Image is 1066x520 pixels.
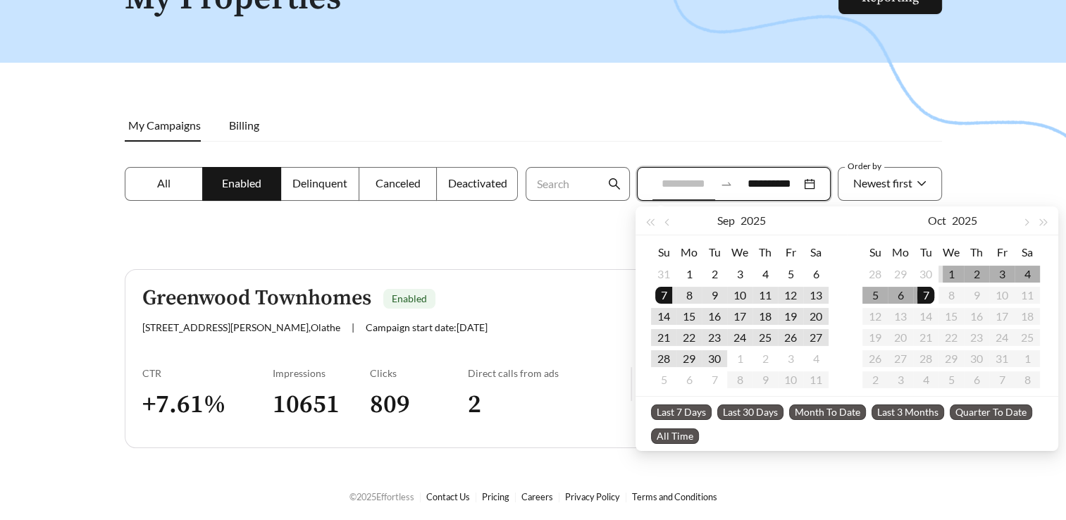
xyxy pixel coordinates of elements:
span: Quarter To Date [950,404,1032,420]
td: 2025-09-22 [676,327,702,348]
span: Newest first [853,176,912,190]
td: 2025-09-12 [778,285,803,306]
div: 5 [655,371,672,388]
td: 2025-09-17 [727,306,752,327]
div: 1 [681,266,698,283]
div: 13 [807,287,824,304]
h3: 2 [468,389,631,421]
div: 1 [731,350,748,367]
div: 20 [807,308,824,325]
div: 7 [706,371,723,388]
span: Last 7 Days [651,404,712,420]
div: 18 [757,308,774,325]
div: 28 [655,350,672,367]
div: 1 [943,266,960,283]
button: 2025 [952,206,977,235]
div: 24 [731,329,748,346]
div: 3 [782,350,799,367]
div: 7 [917,287,934,304]
a: Contact Us [426,491,470,502]
button: 2025 [740,206,766,235]
div: 28 [867,266,884,283]
span: All Time [651,428,699,444]
td: 2025-10-06 [676,369,702,390]
td: 2025-10-04 [1015,264,1040,285]
td: 2025-10-03 [989,264,1015,285]
h3: 10651 [273,389,371,421]
a: Greenwood TownhomesEnabled[STREET_ADDRESS][PERSON_NAME],Olathe|Campaign start date:[DATE]Download... [125,269,942,448]
span: All [157,176,171,190]
td: 2025-09-14 [651,306,676,327]
td: 2025-09-04 [752,264,778,285]
div: 22 [681,329,698,346]
div: 21 [655,329,672,346]
th: Su [862,241,888,264]
div: 6 [681,371,698,388]
span: search [608,178,621,190]
h5: Greenwood Townhomes [142,287,371,310]
th: Sa [803,241,829,264]
span: to [720,178,733,190]
td: 2025-09-29 [888,264,913,285]
td: 2025-09-26 [778,327,803,348]
td: 2025-10-01 [938,264,964,285]
th: We [727,241,752,264]
td: 2025-09-01 [676,264,702,285]
td: 2025-08-31 [651,264,676,285]
td: 2025-09-11 [752,285,778,306]
div: 4 [807,350,824,367]
td: 2025-09-18 [752,306,778,327]
th: Fr [778,241,803,264]
th: We [938,241,964,264]
td: 2025-09-29 [676,348,702,369]
span: [STREET_ADDRESS][PERSON_NAME] , Olathe [142,321,340,333]
td: 2025-09-13 [803,285,829,306]
span: Campaign start date: [DATE] [366,321,488,333]
th: Th [964,241,989,264]
div: 17 [731,308,748,325]
span: swap-right [720,178,733,190]
td: 2025-09-07 [651,285,676,306]
td: 2025-10-03 [778,348,803,369]
div: 11 [757,287,774,304]
td: 2025-10-01 [727,348,752,369]
td: 2025-09-15 [676,306,702,327]
h3: + 7.61 % [142,389,273,421]
span: Last 3 Months [872,404,944,420]
span: Deactivated [447,176,507,190]
td: 2025-09-30 [913,264,938,285]
div: 29 [892,266,909,283]
div: 10 [731,287,748,304]
td: 2025-10-04 [803,348,829,369]
div: 16 [706,308,723,325]
td: 2025-09-19 [778,306,803,327]
td: 2025-09-06 [803,264,829,285]
td: 2025-10-07 [702,369,727,390]
div: 7 [655,287,672,304]
div: 4 [1019,266,1036,283]
button: Oct [928,206,946,235]
a: Privacy Policy [565,491,620,502]
th: Tu [702,241,727,264]
div: 15 [681,308,698,325]
td: 2025-09-03 [727,264,752,285]
td: 2025-10-05 [651,369,676,390]
th: Mo [676,241,702,264]
a: Careers [521,491,553,502]
td: 2025-09-24 [727,327,752,348]
div: 30 [706,350,723,367]
th: Th [752,241,778,264]
h3: 809 [370,389,468,421]
div: Impressions [273,367,371,379]
div: 2 [757,350,774,367]
div: 8 [681,287,698,304]
div: 23 [706,329,723,346]
span: | [352,321,354,333]
div: 25 [757,329,774,346]
span: Billing [229,118,259,132]
div: CTR [142,367,273,379]
td: 2025-09-23 [702,327,727,348]
td: 2025-10-02 [752,348,778,369]
div: Clicks [370,367,468,379]
td: 2025-10-02 [964,264,989,285]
